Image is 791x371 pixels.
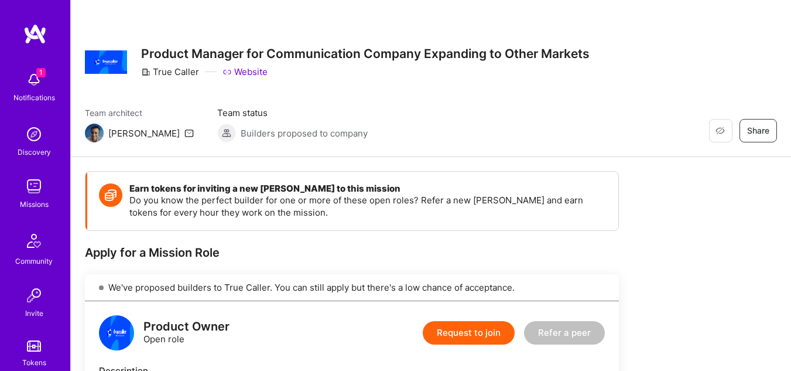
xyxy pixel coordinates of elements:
i: icon EyeClosed [715,126,725,135]
img: Invite [22,284,46,307]
div: Missions [20,198,49,210]
img: Community [20,227,48,255]
span: Team architect [85,107,194,119]
div: Community [15,255,53,267]
span: Team status [217,107,368,119]
div: Open role [143,321,230,345]
img: Company Logo [85,50,127,74]
div: Discovery [18,146,51,158]
img: bell [22,68,46,91]
div: Invite [25,307,43,319]
i: icon CompanyGray [141,67,150,77]
div: Tokens [22,356,46,369]
img: discovery [22,122,46,146]
button: Refer a peer [524,321,605,345]
img: Builders proposed to company [217,124,236,142]
div: We've proposed builders to True Caller. You can still apply but there's a low chance of acceptance. [85,274,619,301]
h4: Earn tokens for inviting a new [PERSON_NAME] to this mission [129,183,607,194]
div: Product Owner [143,321,230,333]
span: Builders proposed to company [241,127,368,139]
div: Apply for a Mission Role [85,245,619,260]
div: True Caller [141,66,199,78]
h3: Product Manager for Communication Company Expanding to Other Markets [141,46,590,61]
img: teamwork [22,175,46,198]
button: Share [739,119,777,142]
a: Website [222,66,268,78]
img: logo [99,315,134,350]
img: Team Architect [85,124,104,142]
img: tokens [27,341,41,352]
span: Share [747,125,769,137]
button: Request to join [423,321,515,345]
p: Do you know the perfect builder for one or more of these open roles? Refer a new [PERSON_NAME] an... [129,194,607,219]
img: Token icon [99,183,122,207]
div: [PERSON_NAME] [108,127,180,139]
img: logo [23,23,47,45]
span: 1 [36,68,46,77]
div: Notifications [13,91,55,104]
i: icon Mail [184,128,194,138]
